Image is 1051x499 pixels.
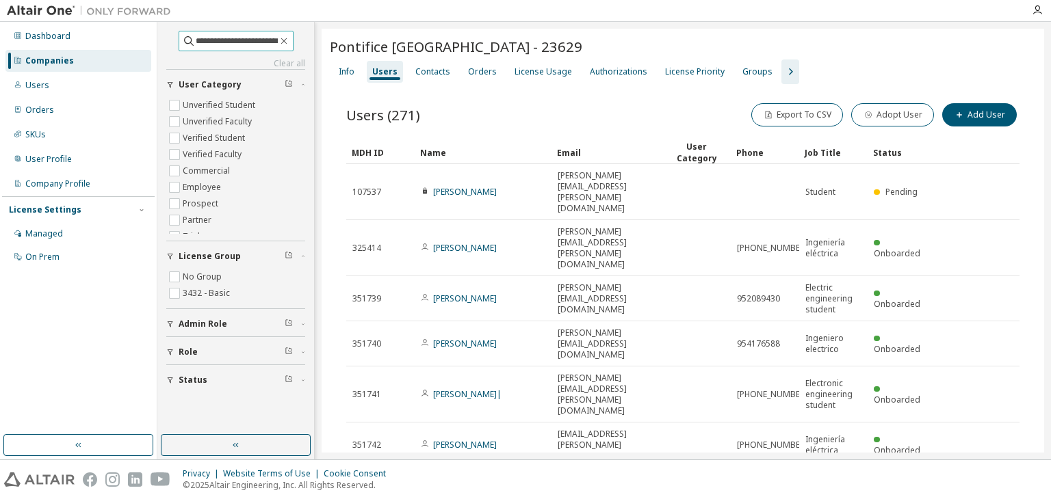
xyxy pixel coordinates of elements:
[805,282,861,315] span: Electric engineering student
[558,429,656,461] span: [EMAIL_ADDRESS][PERSON_NAME][DOMAIN_NAME]
[25,129,46,140] div: SKUs
[25,228,63,239] div: Managed
[166,58,305,69] a: Clear all
[874,394,920,405] span: Onboarded
[557,141,657,163] div: Email
[105,472,120,487] img: instagram.svg
[742,66,773,77] div: Groups
[285,319,293,329] span: Clear filter
[346,105,420,124] span: Users (271)
[420,141,546,163] div: Name
[25,55,74,66] div: Companies
[285,347,293,358] span: Clear filter
[183,285,233,301] label: 3432 - Basic
[805,237,861,259] span: Ingeniería eléctrica
[352,243,381,254] span: 325414
[433,388,502,400] a: [PERSON_NAME]|
[339,66,354,77] div: Info
[183,269,224,285] label: No Group
[885,186,918,198] span: Pending
[851,103,934,126] button: Adopt User
[183,212,214,228] label: Partner
[25,252,60,262] div: On Prem
[751,103,843,126] button: Export To CSV
[183,179,224,195] label: Employee
[352,293,381,304] span: 351739
[25,154,72,165] div: User Profile
[183,163,233,179] label: Commercial
[352,141,409,163] div: MDH ID
[737,440,807,450] span: [PHONE_NUMBER]
[179,375,207,386] span: Status
[166,241,305,271] button: License Group
[805,141,862,163] div: Job Title
[183,130,248,146] label: Verified Student
[330,37,582,56] span: Pontifice [GEOGRAPHIC_DATA] - 23629
[558,373,656,416] span: [PERSON_NAME][EMAIL_ADDRESS][PERSON_NAME][DOMAIN_NAME]
[25,178,90,189] div: Company Profile
[25,80,49,91] div: Users
[942,103,1017,126] button: Add User
[515,66,572,77] div: License Usage
[874,247,920,259] span: Onboarded
[433,186,497,198] a: [PERSON_NAME]
[166,337,305,367] button: Role
[9,204,81,215] div: License Settings
[324,468,394,479] div: Cookie Consent
[372,66,398,77] div: Users
[352,440,381,450] span: 351742
[415,66,450,77] div: Contacts
[558,226,656,270] span: [PERSON_NAME][EMAIL_ADDRESS][PERSON_NAME][DOMAIN_NAME]
[737,243,807,254] span: [PHONE_NUMBER]
[25,31,70,42] div: Dashboard
[166,309,305,339] button: Admin Role
[433,338,497,349] a: [PERSON_NAME]
[183,146,244,163] label: Verified Faculty
[128,472,142,487] img: linkedin.svg
[433,242,497,254] a: [PERSON_NAME]
[179,251,241,262] span: License Group
[590,66,647,77] div: Authorizations
[183,228,203,245] label: Trial
[25,105,54,116] div: Orders
[736,141,794,163] div: Phone
[183,195,221,212] label: Prospect
[433,293,497,304] a: [PERSON_NAME]
[179,319,227,329] span: Admin Role
[179,347,198,358] span: Role
[558,282,656,315] span: [PERSON_NAME][EMAIL_ADDRESS][DOMAIN_NAME]
[166,365,305,395] button: Status
[183,479,394,491] p: © 2025 Altair Engineering, Inc. All Rights Reserved.
[805,434,861,456] span: Ingeniería eléctrica
[873,141,931,163] div: Status
[7,4,178,18] img: Altair One
[4,472,75,487] img: altair_logo.svg
[874,298,920,310] span: Onboarded
[558,327,656,360] span: [PERSON_NAME][EMAIL_ADDRESS][DOMAIN_NAME]
[468,66,497,77] div: Orders
[805,378,861,411] span: Electronic engineering student
[352,187,381,198] span: 107537
[665,66,725,77] div: License Priority
[558,170,656,214] span: [PERSON_NAME][EMAIL_ADDRESS][PERSON_NAME][DOMAIN_NAME]
[179,79,242,90] span: User Category
[737,389,807,400] span: [PHONE_NUMBER]
[183,113,255,130] label: Unverified Faculty
[183,97,258,113] label: Unverified Student
[83,472,97,487] img: facebook.svg
[874,444,920,456] span: Onboarded
[668,141,725,164] div: User Category
[737,293,780,304] span: 952089430
[285,375,293,386] span: Clear filter
[151,472,170,487] img: youtube.svg
[805,333,861,355] span: Ingeniero electrico
[874,343,920,355] span: Onboarded
[285,79,293,90] span: Clear filter
[352,389,381,400] span: 351741
[166,70,305,100] button: User Category
[433,439,497,450] a: [PERSON_NAME]
[223,468,324,479] div: Website Terms of Use
[805,187,835,198] span: Student
[737,338,780,349] span: 954176588
[352,338,381,349] span: 351740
